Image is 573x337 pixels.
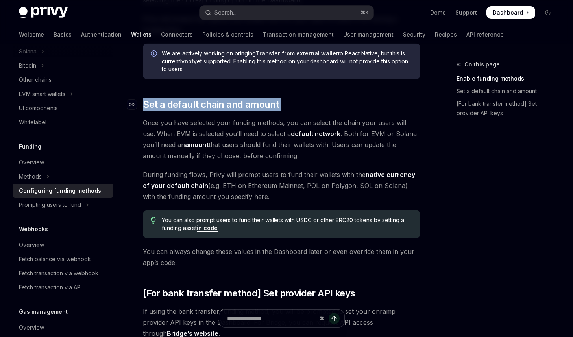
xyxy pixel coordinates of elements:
span: [For bank transfer method] Set provider API keys [143,287,355,300]
span: ⌘ K [360,9,369,16]
div: Overview [19,158,44,167]
a: Recipes [435,25,457,44]
div: Overview [19,240,44,250]
span: Once you have selected your funding methods, you can select the chain your users will use. When E... [143,117,420,161]
a: Wallets [131,25,152,44]
button: Toggle Methods section [13,169,113,184]
strong: amount [185,141,209,149]
img: dark logo [19,7,68,18]
h5: Webhooks [19,225,48,234]
a: Support [455,9,477,17]
button: Toggle EVM smart wallets section [13,87,113,101]
div: Prompting users to fund [19,200,81,210]
div: Overview [19,323,44,332]
a: Demo [430,9,446,17]
a: Authentication [81,25,122,44]
a: Overview [13,238,113,252]
div: Bitcoin [19,61,36,70]
div: Methods [19,172,42,181]
a: Overview [13,155,113,169]
span: You can also prompt users to fund their wallets with USDC or other ERC20 tokens by setting a fund... [162,216,412,232]
span: You can always change these values in the Dashboard later or even override them in your app’s code. [143,246,420,268]
div: Fetch balance via webhook [19,254,91,264]
span: We are actively working on bringing to React Native, but this is currently yet supported. Enablin... [162,50,412,73]
strong: Transfer from external wallet [256,50,338,57]
div: Search... [214,8,237,17]
div: Whitelabel [19,118,46,127]
a: Transaction management [263,25,334,44]
div: Configuring funding methods [19,186,101,195]
a: Welcome [19,25,44,44]
a: Dashboard [486,6,535,19]
a: in code [197,225,218,232]
a: Other chains [13,73,113,87]
strong: not [185,58,194,64]
a: Basics [54,25,72,44]
div: Fetch transaction via webhook [19,269,98,278]
svg: Info [151,50,159,58]
strong: default network [291,130,340,138]
span: During funding flows, Privy will prompt users to fund their wallets with the (e.g. ETH on Ethereu... [143,169,420,202]
a: Policies & controls [202,25,253,44]
button: Send message [329,313,340,324]
span: On this page [464,60,500,69]
h5: Funding [19,142,41,151]
a: Configuring funding methods [13,184,113,198]
button: Open search [200,6,374,20]
a: [For bank transfer method] Set provider API keys [457,98,560,120]
div: EVM smart wallets [19,89,65,99]
a: Navigate to header [127,98,143,111]
a: Fetch balance via webhook [13,252,113,266]
a: Enable funding methods [457,72,560,85]
button: Toggle dark mode [542,6,554,19]
a: Overview [13,320,113,335]
div: Fetch transaction via API [19,283,82,292]
input: Ask a question... [227,310,316,327]
div: UI components [19,103,58,113]
a: UI components [13,101,113,115]
strong: native currency of your default chain [143,171,415,190]
span: Set a default chain and amount [143,98,279,111]
div: Other chains [19,75,52,85]
a: Fetch transaction via webhook [13,266,113,280]
a: Whitelabel [13,115,113,129]
span: Dashboard [493,9,523,17]
button: Toggle Bitcoin section [13,59,113,73]
a: Fetch transaction via API [13,280,113,295]
h5: Gas management [19,307,68,317]
svg: Tip [151,217,156,224]
a: Connectors [161,25,193,44]
button: Toggle Prompting users to fund section [13,198,113,212]
a: User management [343,25,394,44]
a: Security [403,25,425,44]
a: API reference [466,25,504,44]
a: Set a default chain and amount [457,85,560,98]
